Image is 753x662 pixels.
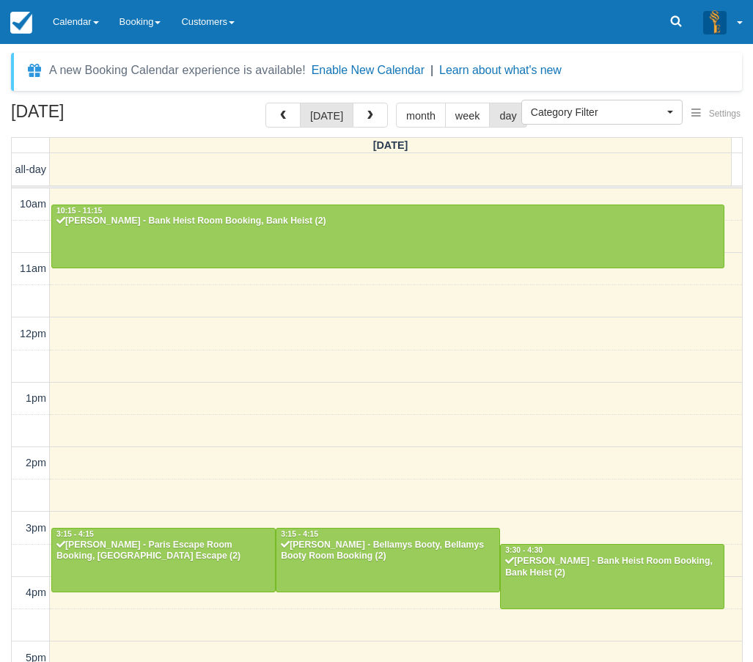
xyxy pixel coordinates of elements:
[26,392,46,404] span: 1pm
[26,457,46,468] span: 2pm
[10,12,32,34] img: checkfront-main-nav-mini-logo.png
[51,528,276,592] a: 3:15 - 4:15[PERSON_NAME] - Paris Escape Room Booking, [GEOGRAPHIC_DATA] Escape (2)
[26,586,46,598] span: 4pm
[26,522,46,534] span: 3pm
[300,103,353,128] button: [DATE]
[373,139,408,151] span: [DATE]
[281,530,318,538] span: 3:15 - 4:15
[396,103,446,128] button: month
[51,205,724,269] a: 10:15 - 11:15[PERSON_NAME] - Bank Heist Room Booking, Bank Heist (2)
[280,540,496,563] div: [PERSON_NAME] - Bellamys Booty, Bellamys Booty Room Booking (2)
[500,544,724,608] a: 3:30 - 4:30[PERSON_NAME] - Bank Heist Room Booking, Bank Heist (2)
[504,556,720,579] div: [PERSON_NAME] - Bank Heist Room Booking, Bank Heist (2)
[56,207,102,215] span: 10:15 - 11:15
[489,103,526,128] button: day
[531,105,664,119] span: Category Filter
[11,103,196,130] h2: [DATE]
[312,63,425,78] button: Enable New Calendar
[276,528,500,592] a: 3:15 - 4:15[PERSON_NAME] - Bellamys Booty, Bellamys Booty Room Booking (2)
[15,163,46,175] span: all-day
[20,328,46,339] span: 12pm
[439,64,562,76] a: Learn about what's new
[709,109,741,119] span: Settings
[445,103,491,128] button: week
[430,64,433,76] span: |
[20,262,46,274] span: 11am
[49,62,306,79] div: A new Booking Calendar experience is available!
[56,540,271,563] div: [PERSON_NAME] - Paris Escape Room Booking, [GEOGRAPHIC_DATA] Escape (2)
[505,546,543,554] span: 3:30 - 4:30
[56,530,94,538] span: 3:15 - 4:15
[683,103,749,125] button: Settings
[703,10,727,34] img: A3
[521,100,683,125] button: Category Filter
[20,198,46,210] span: 10am
[56,216,720,227] div: [PERSON_NAME] - Bank Heist Room Booking, Bank Heist (2)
